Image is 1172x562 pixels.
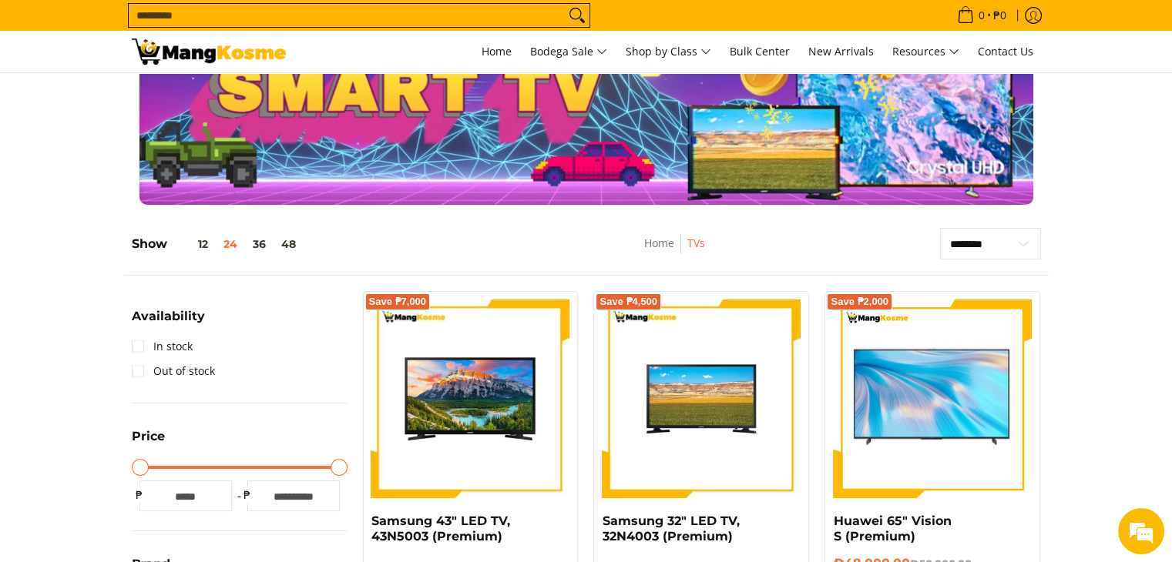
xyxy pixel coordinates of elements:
[522,31,615,72] a: Bodega Sale
[626,42,711,62] span: Shop by Class
[474,31,519,72] a: Home
[132,236,304,252] h5: Show
[833,308,1032,490] img: huawei-s-65-inch-4k-lcd-display-tv-full-view-mang-kosme
[892,42,959,62] span: Resources
[618,31,719,72] a: Shop by Class
[560,234,789,269] nav: Breadcrumbs
[833,513,951,544] a: Huawei 65" Vision S (Premium)
[245,238,274,250] button: 36
[565,4,589,27] button: Search
[167,238,216,250] button: 12
[599,297,657,306] span: Save ₱4,500
[644,236,674,250] a: Home
[132,430,165,454] summary: Open
[132,310,205,334] summary: Open
[885,31,967,72] a: Resources
[602,513,739,544] a: Samsung 32" LED TV, 32N4003 (Premium)
[530,42,607,62] span: Bodega Sale
[801,31,882,72] a: New Arrivals
[132,334,193,359] a: In stock
[970,31,1041,72] a: Contact Us
[991,10,1009,21] span: ₱0
[371,513,510,544] a: Samsung 43" LED TV, 43N5003 (Premium)
[730,44,790,59] span: Bulk Center
[240,487,255,503] span: ₱
[687,236,705,250] a: TVs
[978,44,1033,59] span: Contact Us
[132,430,165,443] span: Price
[132,359,215,383] a: Out of stock
[602,299,801,498] img: samsung-32-inch-led-tv-full-view-mang-kosme
[274,238,304,250] button: 48
[301,31,1041,72] nav: Main Menu
[952,7,1011,24] span: •
[976,10,987,21] span: 0
[722,31,798,72] a: Bulk Center
[808,44,874,59] span: New Arrivals
[132,310,205,323] span: Availability
[831,297,888,306] span: Save ₱2,000
[132,38,286,65] img: TVs - Premium Television Brands l Mang Kosme
[369,297,427,306] span: Save ₱7,000
[216,238,245,250] button: 24
[371,299,570,498] img: samsung-43-inch-led-tv-full-view- mang-kosme
[482,44,512,59] span: Home
[132,487,147,503] span: ₱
